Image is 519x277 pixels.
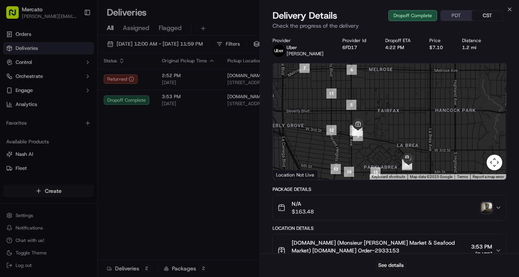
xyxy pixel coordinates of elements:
[487,155,502,170] button: Map camera controls
[292,200,314,208] span: N/A
[273,195,507,220] button: N/A$163.48photo_proof_of_delivery image
[462,37,488,44] div: Distance
[8,81,142,94] p: Welcome 👋
[273,44,285,57] img: uber-new-logo.jpeg
[472,11,503,21] button: CST
[372,174,405,180] button: Keyboard shortcuts
[342,44,357,51] button: 6FD17
[8,58,23,73] img: Nash
[74,163,125,171] span: API Documentation
[273,225,507,231] div: Location Details
[457,175,468,179] a: Terms (opens in new tab)
[331,164,341,174] div: 13
[441,11,472,21] button: PDT
[402,159,412,169] div: 17
[27,132,99,138] div: We're available if you need us!
[346,100,356,110] div: 5
[429,44,450,51] div: $7.10
[273,234,507,267] button: [DOMAIN_NAME] (Monsieur [PERSON_NAME] Market & Seafood Market) [DOMAIN_NAME] Order-29331533:53 PM...
[462,44,488,51] div: 1.2 mi
[66,164,72,170] div: 💻
[385,37,417,44] div: Dropoff ETA
[273,186,507,192] div: Package Details
[292,208,314,215] span: $163.48
[8,124,22,138] img: 1736555255976-a54dd68f-1ca7-489b-9aae-adbdc363a1c4
[299,63,310,73] div: 7
[275,169,301,180] img: Google
[375,260,407,271] button: See details
[326,88,337,99] div: 11
[273,9,337,22] span: Delivery Details
[350,125,360,136] div: 1
[273,37,330,44] div: Provider
[55,182,94,188] a: Powered byPylon
[410,175,452,179] span: Map data ©2025 Google
[287,51,324,57] span: [PERSON_NAME]
[20,100,140,108] input: Got a question? Start typing here...
[273,22,507,30] p: Check the progress of the delivery
[27,124,128,132] div: Start new chat
[133,127,142,136] button: Start new chat
[326,125,337,135] div: 12
[287,44,324,51] p: Uber
[8,164,14,170] div: 📗
[473,175,504,179] a: Report a map error
[342,37,373,44] div: Provider Id
[385,44,417,51] div: 4:22 PM
[63,160,128,174] a: 💻API Documentation
[344,167,354,177] div: 14
[471,243,492,251] span: 3:53 PM
[370,167,381,177] div: 15
[347,65,357,75] div: 6
[481,202,492,213] img: photo_proof_of_delivery image
[471,251,492,258] span: [DATE]
[78,182,94,188] span: Pylon
[429,37,450,44] div: Price
[352,126,362,136] div: 4
[292,239,468,254] span: [DOMAIN_NAME] (Monsieur [PERSON_NAME] Market & Seafood Market) [DOMAIN_NAME] Order-2933153
[353,131,363,141] div: 3
[16,163,60,171] span: Knowledge Base
[5,160,63,174] a: 📗Knowledge Base
[275,169,301,180] a: Open this area in Google Maps (opens a new window)
[273,170,318,180] div: Location Not Live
